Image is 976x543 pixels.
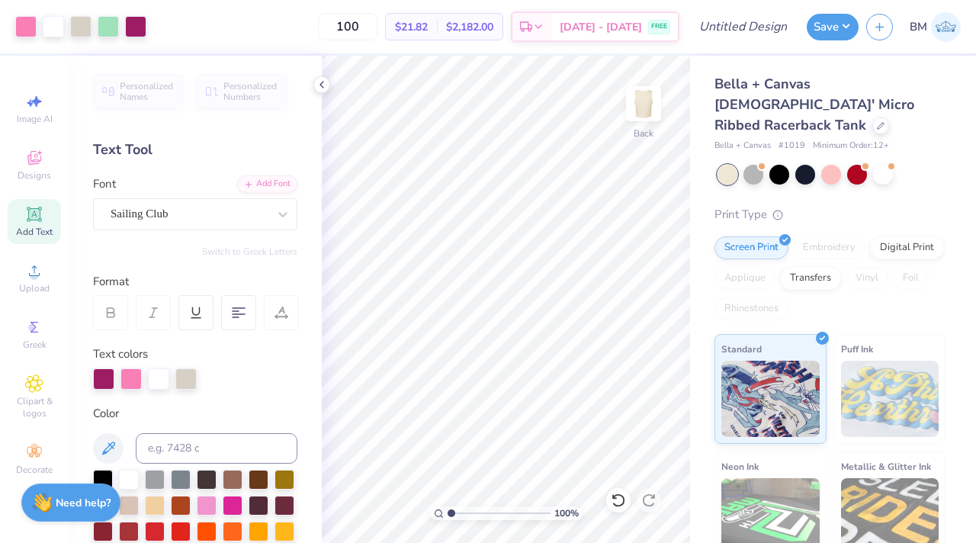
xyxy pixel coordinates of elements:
span: $2,182.00 [446,19,493,35]
input: – – [318,13,377,40]
div: Applique [714,267,775,290]
span: # 1019 [779,140,805,153]
img: Back [628,88,659,119]
input: Untitled Design [687,11,799,42]
label: Font [93,175,116,193]
button: Save [807,14,859,40]
span: Minimum Order: 12 + [813,140,889,153]
span: Designs [18,169,51,182]
div: Vinyl [846,267,888,290]
span: Bella + Canvas [DEMOGRAPHIC_DATA]' Micro Ribbed Racerback Tank [714,75,914,134]
span: BM [910,18,927,36]
span: Puff Ink [841,341,873,357]
div: Digital Print [870,236,944,259]
a: BM [910,12,961,42]
div: Rhinestones [714,297,788,320]
div: Color [93,405,297,423]
div: Foil [893,267,929,290]
span: Greek [23,339,47,351]
span: Personalized Numbers [223,81,278,102]
span: Neon Ink [721,458,759,474]
input: e.g. 7428 c [136,433,297,464]
div: Back [634,127,653,140]
img: Standard [721,361,820,437]
div: Add Font [237,175,297,193]
span: $21.82 [395,19,428,35]
button: Switch to Greek Letters [202,246,297,258]
span: Metallic & Glitter Ink [841,458,931,474]
span: Image AI [17,113,53,125]
span: Decorate [16,464,53,476]
div: Screen Print [714,236,788,259]
span: [DATE] - [DATE] [560,19,642,35]
div: Print Type [714,206,945,223]
span: Add Text [16,226,53,238]
div: Text Tool [93,140,297,160]
label: Text colors [93,345,148,363]
span: 100 % [554,506,579,520]
span: Standard [721,341,762,357]
span: Bella + Canvas [714,140,771,153]
span: Clipart & logos [8,395,61,419]
span: FREE [651,21,667,32]
img: Puff Ink [841,361,939,437]
div: Format [93,273,299,291]
div: Transfers [780,267,841,290]
strong: Need help? [56,496,111,510]
span: Upload [19,282,50,294]
span: Personalized Names [120,81,174,102]
img: Bella Moitoso [931,12,961,42]
div: Embroidery [793,236,865,259]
